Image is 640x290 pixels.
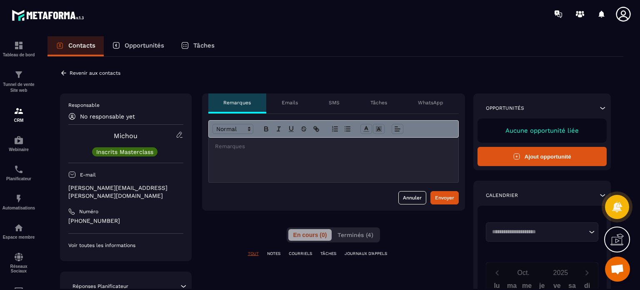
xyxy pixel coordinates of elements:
[68,242,183,249] p: Voir toutes les informations
[329,99,340,106] p: SMS
[2,264,35,273] p: Réseaux Sociaux
[486,192,518,199] p: Calendrier
[2,217,35,246] a: automationsautomationsEspace membre
[248,251,259,257] p: TOUT
[430,191,459,204] button: Envoyer
[96,149,153,155] p: Inscrits Masterclass
[477,147,607,166] button: Ajout opportunité
[68,184,183,200] p: [PERSON_NAME][EMAIL_ADDRESS][PERSON_NAME][DOMAIN_NAME]
[14,40,24,50] img: formation
[2,63,35,100] a: formationformationTunnel de vente Site web
[2,177,35,181] p: Planificateur
[2,206,35,210] p: Automatisations
[333,229,379,241] button: Terminés (4)
[193,42,215,49] p: Tâches
[418,99,443,106] p: WhatsApp
[288,229,332,241] button: En cours (0)
[2,129,35,158] a: automationsautomationsWebinaire
[2,147,35,152] p: Webinaire
[70,70,120,76] p: Revenir aux contacts
[14,70,24,80] img: formation
[14,106,24,116] img: formation
[2,118,35,123] p: CRM
[79,208,98,215] p: Numéro
[489,228,587,236] input: Search for option
[125,42,164,49] p: Opportunités
[104,36,172,56] a: Opportunités
[47,36,104,56] a: Contacts
[14,194,24,204] img: automations
[293,232,327,238] span: En cours (0)
[345,251,387,257] p: JOURNAUX D'APPELS
[2,100,35,129] a: formationformationCRM
[14,135,24,145] img: automations
[172,36,223,56] a: Tâches
[605,257,630,282] div: Ouvrir le chat
[2,53,35,57] p: Tableau de bord
[2,82,35,93] p: Tunnel de vente Site web
[289,251,312,257] p: COURRIELS
[80,171,96,178] p: E-mail
[223,99,251,106] p: Remarques
[14,164,24,174] img: scheduler
[72,283,128,290] p: Réponses Planificateur
[435,194,454,202] div: Envoyer
[2,187,35,217] a: automationsautomationsAutomatisations
[486,105,524,111] p: Opportunités
[14,223,24,233] img: automations
[486,222,599,242] div: Search for option
[320,251,336,257] p: TÂCHES
[68,102,183,108] p: Responsable
[2,235,35,240] p: Espace membre
[12,8,87,23] img: logo
[14,252,24,262] img: social-network
[398,191,426,204] button: Annuler
[370,99,387,106] p: Tâches
[2,158,35,187] a: schedulerschedulerPlanificateur
[68,42,95,49] p: Contacts
[68,217,183,225] p: [PHONE_NUMBER]
[114,132,137,140] a: Michou
[282,99,298,106] p: Emails
[486,127,599,134] p: Aucune opportunité liée
[80,113,135,120] p: No responsable yet
[338,232,374,238] span: Terminés (4)
[2,34,35,63] a: formationformationTableau de bord
[2,246,35,280] a: social-networksocial-networkRéseaux Sociaux
[267,251,280,257] p: NOTES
